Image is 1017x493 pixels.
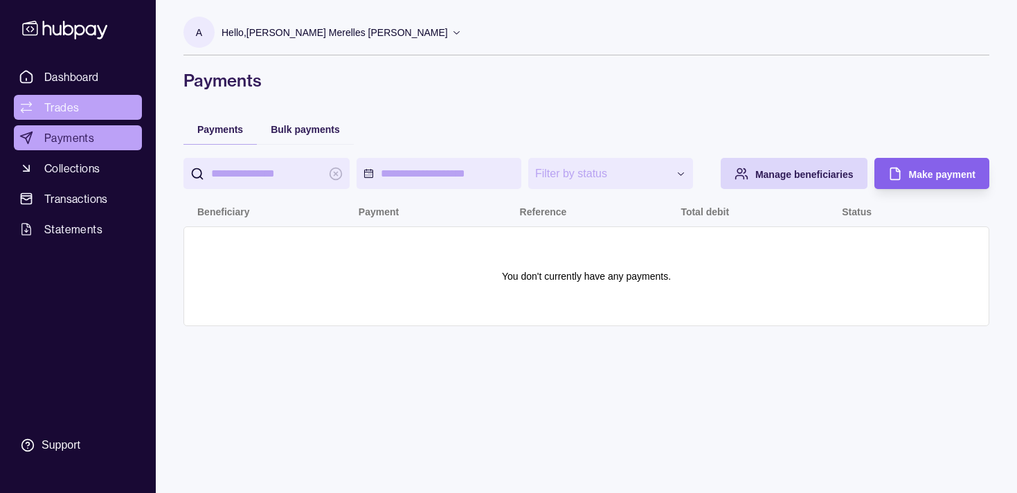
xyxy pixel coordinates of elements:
[755,169,854,180] span: Manage beneficiaries
[44,99,79,116] span: Trades
[14,125,142,150] a: Payments
[14,217,142,242] a: Statements
[211,158,322,189] input: search
[14,156,142,181] a: Collections
[909,169,975,180] span: Make payment
[520,206,567,217] p: Reference
[502,269,671,284] p: You don't currently have any payments.
[44,129,94,146] span: Payments
[197,206,249,217] p: Beneficiary
[222,25,448,40] p: Hello, [PERSON_NAME] Merelles [PERSON_NAME]
[721,158,867,189] button: Manage beneficiaries
[14,186,142,211] a: Transactions
[842,206,872,217] p: Status
[14,95,142,120] a: Trades
[44,221,102,237] span: Statements
[14,431,142,460] a: Support
[183,69,989,91] h1: Payments
[359,206,399,217] p: Payment
[44,190,108,207] span: Transactions
[681,206,729,217] p: Total debit
[44,69,99,85] span: Dashboard
[196,25,202,40] p: A
[14,64,142,89] a: Dashboard
[874,158,989,189] button: Make payment
[42,438,80,453] div: Support
[271,124,340,135] span: Bulk payments
[197,124,243,135] span: Payments
[44,160,100,177] span: Collections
